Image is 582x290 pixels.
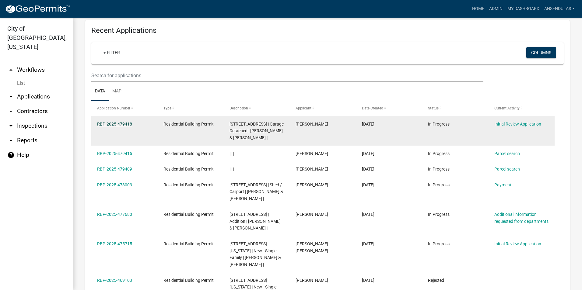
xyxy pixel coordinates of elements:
[362,122,374,126] span: 09/16/2025
[97,278,132,283] a: RBP-2025-469103
[163,182,214,187] span: Residential Building Permit
[428,167,450,171] span: In Progress
[97,167,132,171] a: RBP-2025-479409
[97,241,132,246] a: RBP-2025-475715
[163,122,214,126] span: Residential Building Permit
[362,182,374,187] span: 09/13/2025
[422,101,488,116] datatable-header-cell: Status
[230,167,234,171] span: | | |
[163,212,214,217] span: Residential Building Permit
[230,212,281,231] span: 721 23RD ST N | Addition | KRISTOFFER & ASHLEY KUSCHEL |
[91,101,157,116] datatable-header-cell: Application Number
[157,101,223,116] datatable-header-cell: Type
[296,122,328,126] span: Brian Schwab
[97,122,132,126] a: RBP-2025-479418
[97,106,130,110] span: Application Number
[99,47,125,58] a: + Filter
[163,151,214,156] span: Residential Building Permit
[428,212,450,217] span: In Progress
[494,241,541,246] a: Initial Review Application
[428,106,439,110] span: Status
[505,3,542,15] a: My Dashboard
[296,106,311,110] span: Applicant
[230,182,283,201] span: 801 JEFFERSON ST N | Shed / Carport | JASON D & SARA L MARLOW |
[356,101,422,116] datatable-header-cell: Date Created
[362,106,383,110] span: Date Created
[97,212,132,217] a: RBP-2025-477680
[91,26,564,35] h4: Recent Applications
[428,241,450,246] span: In Progress
[296,212,328,217] span: Brian Schwab
[362,212,374,217] span: 09/12/2025
[91,82,109,101] a: Data
[7,122,15,129] i: arrow_drop_down
[7,93,15,100] i: arrow_drop_down
[296,278,328,283] span: SCOTT DOUGHMAN
[7,151,15,159] i: help
[7,108,15,115] i: arrow_drop_down
[542,3,577,15] a: ansendulas
[230,151,234,156] span: | | |
[362,278,374,283] span: 08/25/2025
[163,106,171,110] span: Type
[7,137,15,144] i: arrow_drop_down
[91,69,483,82] input: Search for applications
[428,182,450,187] span: In Progress
[296,241,328,253] span: Jonathan Mark Schaefer
[494,106,520,110] span: Current Activity
[362,151,374,156] span: 09/16/2025
[230,122,284,140] span: 28 WOODLAND DR | Garage Detached | THOMAS R & KATHLEEN A BERG |
[494,167,520,171] a: Parcel search
[526,47,556,58] button: Columns
[230,241,281,267] span: 511 WASHINGTON ST S | New - Single Family | JONATHAN & CARRIE SCHAEFER |
[494,212,549,224] a: Additional information requested from departments
[362,241,374,246] span: 09/09/2025
[489,101,555,116] datatable-header-cell: Current Activity
[230,106,248,110] span: Description
[470,3,487,15] a: Home
[163,241,214,246] span: Residential Building Permit
[290,101,356,116] datatable-header-cell: Applicant
[163,167,214,171] span: Residential Building Permit
[224,101,290,116] datatable-header-cell: Description
[296,182,328,187] span: Sara Marlow
[296,151,328,156] span: Brian Schwab
[428,122,450,126] span: In Progress
[494,182,511,187] a: Payment
[97,151,132,156] a: RBP-2025-479415
[296,167,328,171] span: Brian Schwab
[97,182,132,187] a: RBP-2025-478003
[428,278,444,283] span: Rejected
[163,278,214,283] span: Residential Building Permit
[487,3,505,15] a: Admin
[362,167,374,171] span: 09/16/2025
[494,151,520,156] a: Parcel search
[109,82,125,101] a: Map
[7,66,15,74] i: arrow_drop_up
[428,151,450,156] span: In Progress
[494,122,541,126] a: Initial Review Application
